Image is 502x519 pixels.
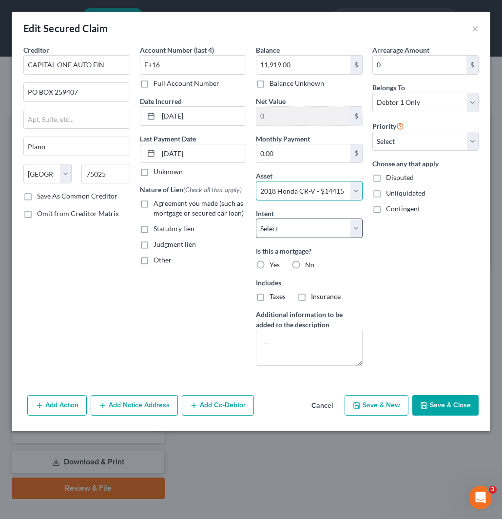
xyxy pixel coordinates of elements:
[154,167,183,177] label: Unknown
[37,191,117,201] label: Save As Common Creditor
[305,260,314,269] span: No
[256,246,363,256] label: Is this a mortgage?
[311,292,341,300] span: Insurance
[182,395,254,416] button: Add Co-Debtor
[270,292,286,300] span: Taxes
[270,79,324,88] label: Balance Unknown
[256,278,363,288] label: Includes
[140,184,242,195] label: Nature of Lien
[489,486,497,494] span: 3
[270,260,280,269] span: Yes
[140,134,196,144] label: Last Payment Date
[27,395,87,416] button: Add Action
[372,120,404,132] label: Priority
[469,486,492,509] iframe: Intercom live chat
[256,134,310,144] label: Monthly Payment
[24,110,130,129] input: Apt, Suite, etc...
[23,55,130,75] input: Search creditor by name...
[350,56,362,74] div: $
[256,172,272,180] span: Asset
[140,45,214,55] label: Account Number (last 4)
[24,137,130,156] input: Enter city...
[350,107,362,125] div: $
[350,144,362,163] div: $
[140,55,247,75] input: XXXX
[256,45,280,55] label: Balance
[183,185,242,194] span: (Check all that apply)
[304,396,341,416] button: Cancel
[23,46,49,54] span: Creditor
[256,208,274,219] label: Intent
[466,56,478,74] div: $
[154,256,172,264] span: Other
[412,395,479,416] button: Save & Close
[154,224,194,233] span: Statutory lien
[140,96,182,106] label: Date Incurred
[386,204,420,213] span: Contingent
[154,79,219,88] label: Full Account Number
[386,173,414,181] span: Disputed
[256,144,350,163] input: 0.00
[256,56,350,74] input: 0.00
[372,159,479,169] label: Choose any that apply
[372,45,429,55] label: Arrearage Amount
[345,395,408,416] button: Save & New
[372,83,405,92] span: Belongs To
[24,83,130,101] input: Enter address...
[37,209,119,218] span: Omit from Creditor Matrix
[154,199,244,217] span: Agreement you made (such as mortgage or secured car loan)
[472,22,479,34] button: ×
[81,164,130,183] input: Enter zip...
[256,96,286,106] label: Net Value
[256,309,363,330] label: Additional information to be added to the description
[158,107,246,125] input: MM/DD/YYYY
[256,107,350,125] input: 0.00
[373,56,467,74] input: 0.00
[154,240,196,248] span: Judgment lien
[23,21,108,35] div: Edit Secured Claim
[158,144,246,163] input: MM/DD/YYYY
[91,395,178,416] button: Add Notice Address
[386,189,425,197] span: Unliquidated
